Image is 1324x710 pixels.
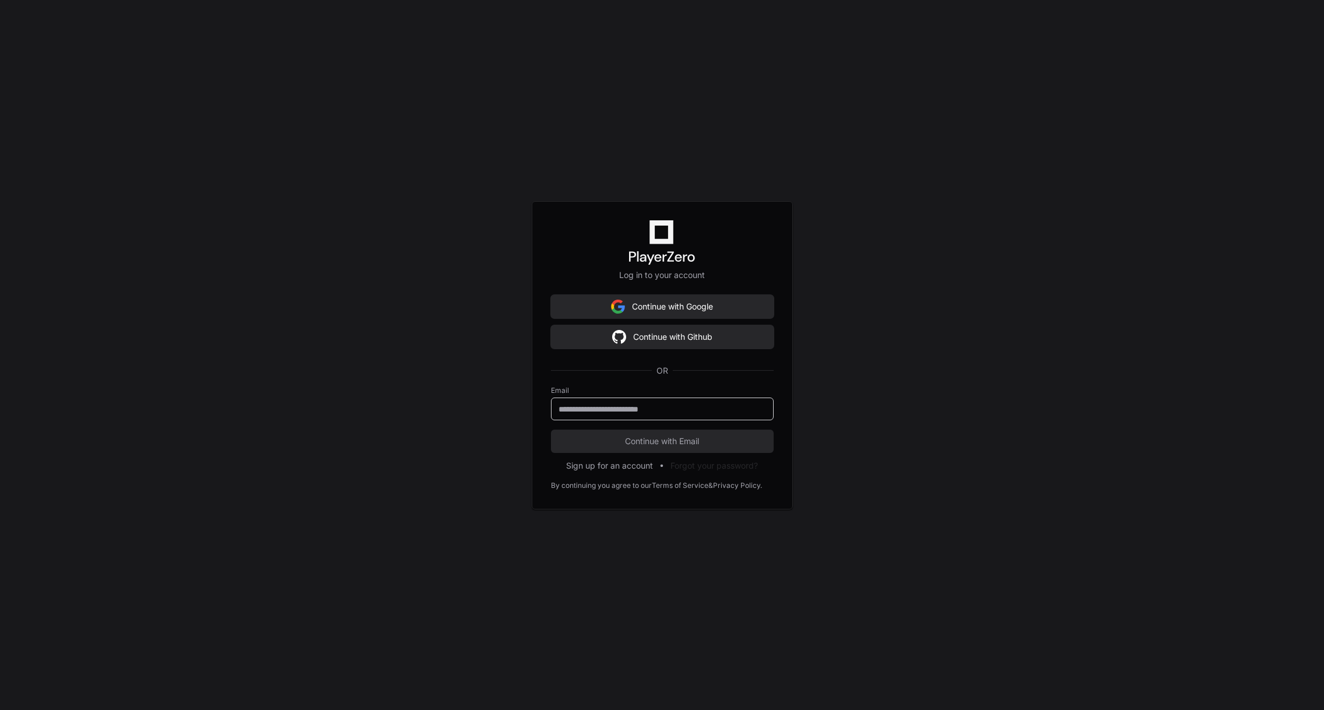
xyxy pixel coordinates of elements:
label: Email [551,386,774,395]
button: Continue with Google [551,295,774,318]
p: Log in to your account [551,269,774,281]
div: By continuing you agree to our [551,481,652,490]
span: Continue with Email [551,435,774,447]
span: OR [652,365,673,377]
img: Sign in with google [611,295,625,318]
a: Privacy Policy. [713,481,762,490]
div: & [708,481,713,490]
button: Continue with Github [551,325,774,349]
button: Sign up for an account [566,460,653,472]
button: Forgot your password? [670,460,758,472]
button: Continue with Email [551,430,774,453]
a: Terms of Service [652,481,708,490]
img: Sign in with google [612,325,626,349]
